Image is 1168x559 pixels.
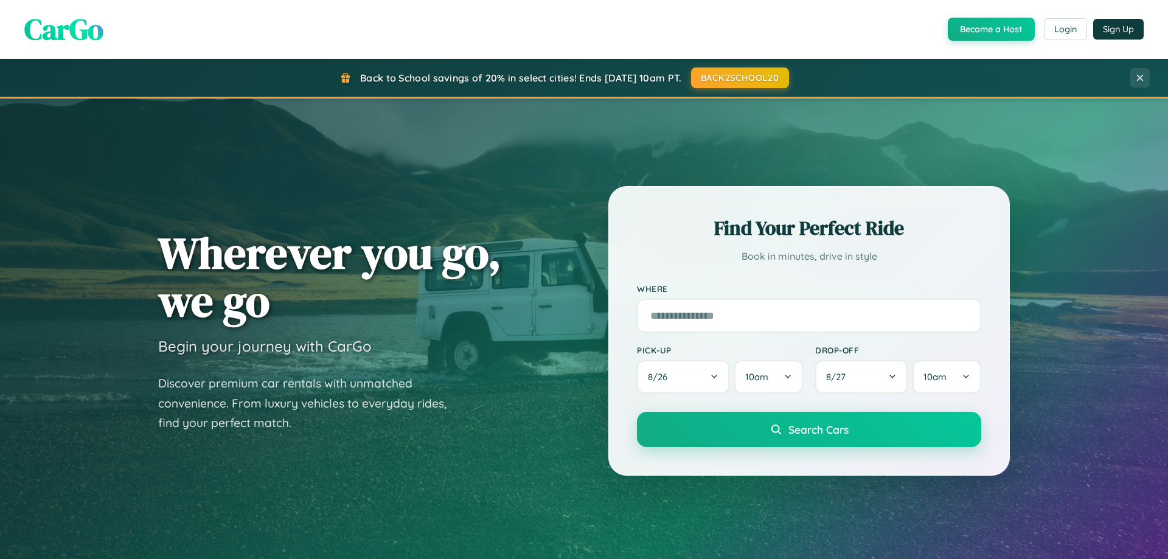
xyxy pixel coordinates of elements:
button: Sign Up [1093,19,1144,40]
button: 8/27 [815,360,908,394]
label: Drop-off [815,345,981,355]
button: Become a Host [948,18,1035,41]
button: 10am [734,360,803,394]
span: CarGo [24,9,103,49]
p: Discover premium car rentals with unmatched convenience. From luxury vehicles to everyday rides, ... [158,373,462,433]
button: Search Cars [637,412,981,447]
span: 8 / 26 [648,371,673,383]
label: Where [637,283,981,294]
span: 10am [745,371,768,383]
span: Search Cars [788,423,849,436]
span: 8 / 27 [826,371,852,383]
h2: Find Your Perfect Ride [637,215,981,241]
button: Login [1044,18,1087,40]
h1: Wherever you go, we go [158,229,501,325]
label: Pick-up [637,345,803,355]
p: Book in minutes, drive in style [637,248,981,265]
h3: Begin your journey with CarGo [158,337,372,355]
button: 8/26 [637,360,729,394]
span: Back to School savings of 20% in select cities! Ends [DATE] 10am PT. [360,72,681,84]
button: BACK2SCHOOL20 [691,68,789,88]
span: 10am [923,371,947,383]
button: 10am [912,360,981,394]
